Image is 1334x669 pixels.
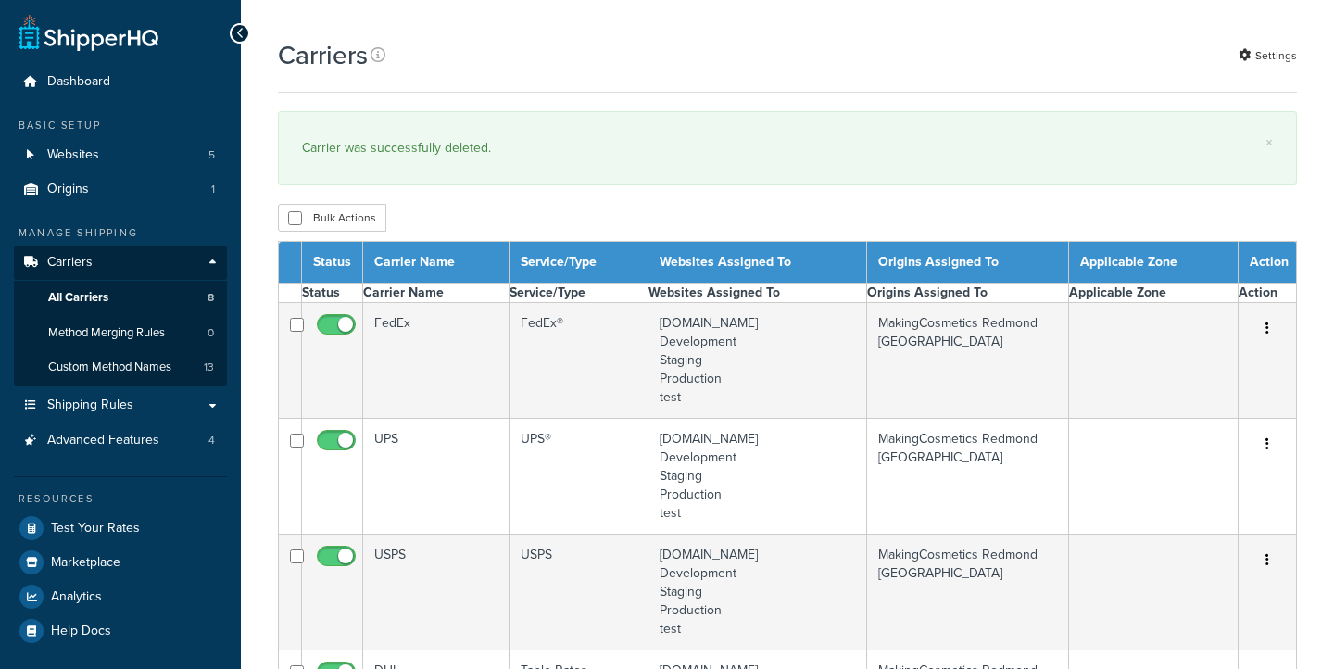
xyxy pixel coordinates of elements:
li: Advanced Features [14,423,227,458]
span: 13 [204,360,214,375]
a: Settings [1239,43,1297,69]
a: Custom Method Names 13 [14,350,227,385]
h1: Carriers [278,37,368,73]
div: Resources [14,491,227,507]
th: Websites Assigned To [648,284,866,303]
span: 4 [208,433,215,448]
span: Shipping Rules [47,398,133,413]
span: All Carriers [48,290,108,306]
div: Manage Shipping [14,225,227,241]
span: Test Your Rates [51,521,140,536]
li: Custom Method Names [14,350,227,385]
div: Basic Setup [14,118,227,133]
th: Applicable Zone [1068,284,1238,303]
th: Status [302,242,363,284]
a: Shipping Rules [14,388,227,423]
a: Advanced Features 4 [14,423,227,458]
span: 0 [208,325,214,341]
a: Marketplace [14,546,227,579]
a: Method Merging Rules 0 [14,316,227,350]
th: Service/Type [509,242,648,284]
span: Websites [47,147,99,163]
th: Action [1239,284,1297,303]
span: 5 [208,147,215,163]
td: [DOMAIN_NAME] Development Staging Production test [648,535,866,650]
a: Analytics [14,580,227,613]
a: All Carriers 8 [14,281,227,315]
td: UPS® [509,419,648,535]
span: Custom Method Names [48,360,171,375]
span: 8 [208,290,214,306]
th: Applicable Zone [1068,242,1238,284]
th: Origins Assigned To [866,242,1068,284]
td: MakingCosmetics Redmond [GEOGRAPHIC_DATA] [866,419,1068,535]
li: Websites [14,138,227,172]
span: Origins [47,182,89,197]
a: Test Your Rates [14,511,227,545]
td: USPS [509,535,648,650]
td: USPS [363,535,510,650]
td: UPS [363,419,510,535]
li: Method Merging Rules [14,316,227,350]
td: MakingCosmetics Redmond [GEOGRAPHIC_DATA] [866,535,1068,650]
span: Help Docs [51,624,111,639]
th: Carrier Name [363,284,510,303]
div: Carrier was successfully deleted. [302,135,1273,161]
a: ShipperHQ Home [19,14,158,51]
th: Status [302,284,363,303]
th: Websites Assigned To [648,242,866,284]
a: × [1265,135,1273,150]
td: FedEx [363,303,510,419]
td: FedEx® [509,303,648,419]
th: Action [1239,242,1297,284]
span: Marketplace [51,555,120,571]
a: Origins 1 [14,172,227,207]
li: Origins [14,172,227,207]
li: All Carriers [14,281,227,315]
button: Bulk Actions [278,204,386,232]
th: Service/Type [509,284,648,303]
td: [DOMAIN_NAME] Development Staging Production test [648,303,866,419]
span: Analytics [51,589,102,605]
span: Advanced Features [47,433,159,448]
a: Help Docs [14,614,227,648]
td: [DOMAIN_NAME] Development Staging Production test [648,419,866,535]
span: Carriers [47,255,93,271]
span: Method Merging Rules [48,325,165,341]
td: MakingCosmetics Redmond [GEOGRAPHIC_DATA] [866,303,1068,419]
li: Carriers [14,246,227,386]
span: Dashboard [47,74,110,90]
a: Websites 5 [14,138,227,172]
span: 1 [211,182,215,197]
a: Dashboard [14,65,227,99]
a: Carriers [14,246,227,280]
th: Origins Assigned To [866,284,1068,303]
th: Carrier Name [363,242,510,284]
